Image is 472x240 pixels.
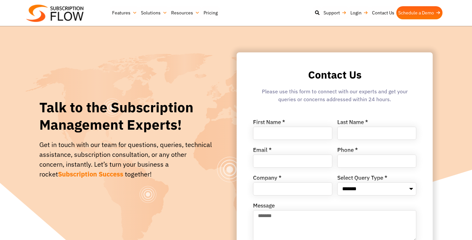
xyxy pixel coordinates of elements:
[253,175,282,182] label: Company *
[110,6,139,19] a: Features
[39,140,212,179] div: Get in touch with our team for questions, queries, technical assistance, subscription consultatio...
[253,203,275,210] label: Message
[337,175,387,182] label: Select Query Type *
[139,6,169,19] a: Solutions
[253,120,285,127] label: First Name *
[169,6,202,19] a: Resources
[253,147,272,155] label: Email *
[58,170,123,178] span: Subscription Success
[337,147,358,155] label: Phone *
[396,6,442,19] a: Schedule a Demo
[370,6,396,19] a: Contact Us
[202,6,220,19] a: Pricing
[337,120,368,127] label: Last Name *
[39,99,212,133] h1: Talk to the Subscription Management Experts!
[348,6,370,19] a: Login
[253,69,416,81] h2: Contact Us
[322,6,348,19] a: Support
[253,87,416,106] div: Please use this form to connect with our experts and get your queries or concerns addressed withi...
[26,5,84,22] img: Subscriptionflow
